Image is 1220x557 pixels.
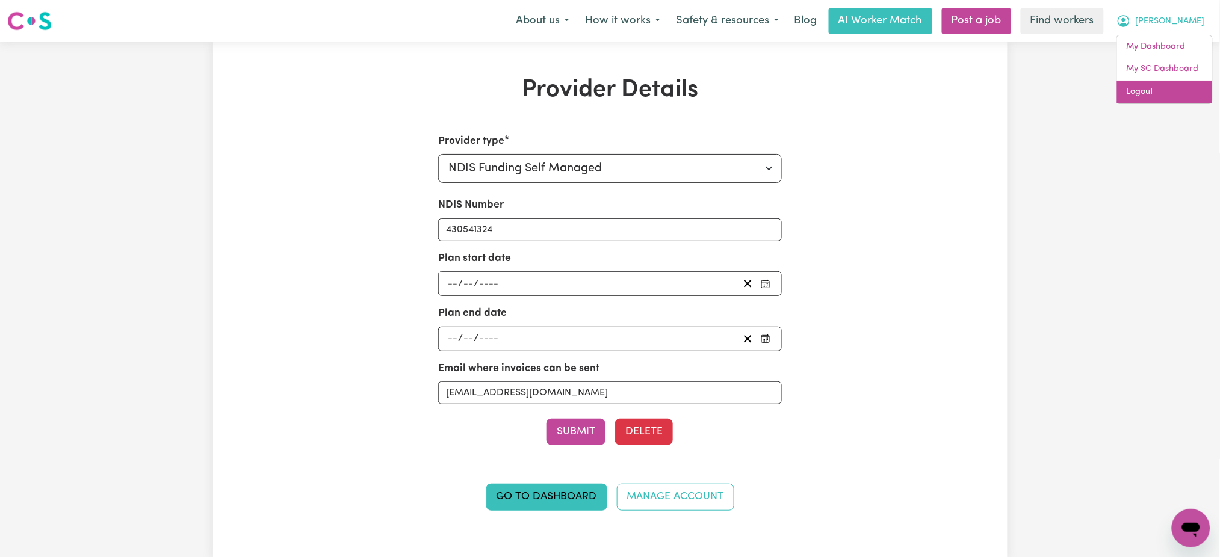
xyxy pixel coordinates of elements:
input: e.g. nat.mc@myplanmanager.com.au [438,381,782,404]
button: Pick your plan end date [757,331,774,347]
a: Post a job [942,8,1011,34]
a: Find workers [1021,8,1104,34]
button: Delete [615,419,673,445]
a: Logout [1117,81,1212,103]
input: Enter your NDIS number [438,218,782,241]
input: ---- [478,275,499,292]
a: Go to Dashboard [486,484,607,510]
a: My SC Dashboard [1117,58,1212,81]
h1: Provider Details [353,76,868,105]
span: / [458,278,463,289]
input: -- [447,331,458,347]
div: My Account [1116,35,1213,104]
img: Careseekers logo [7,10,52,32]
button: How it works [577,8,668,34]
a: My Dashboard [1117,35,1212,58]
button: Clear plan end date [739,331,757,347]
a: AI Worker Match [829,8,932,34]
button: Submit [547,419,605,445]
label: Email where invoices can be sent [438,361,599,377]
button: Pick your plan start date [757,275,774,292]
a: Careseekers logo [7,7,52,35]
button: My Account [1109,8,1213,34]
span: [PERSON_NAME] [1136,15,1205,28]
input: -- [447,275,458,292]
input: ---- [478,331,499,347]
iframe: Button to launch messaging window [1172,509,1210,547]
span: / [474,278,478,289]
span: / [458,333,463,344]
input: -- [463,331,474,347]
label: NDIS Number [438,197,504,213]
label: Plan end date [438,306,507,321]
button: Clear plan start date [739,275,757,292]
span: / [474,333,478,344]
a: Manage Account [617,484,734,510]
label: Provider type [438,134,504,149]
label: Plan start date [438,251,511,266]
button: Safety & resources [668,8,787,34]
input: -- [463,275,474,292]
button: About us [508,8,577,34]
a: Blog [787,8,824,34]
